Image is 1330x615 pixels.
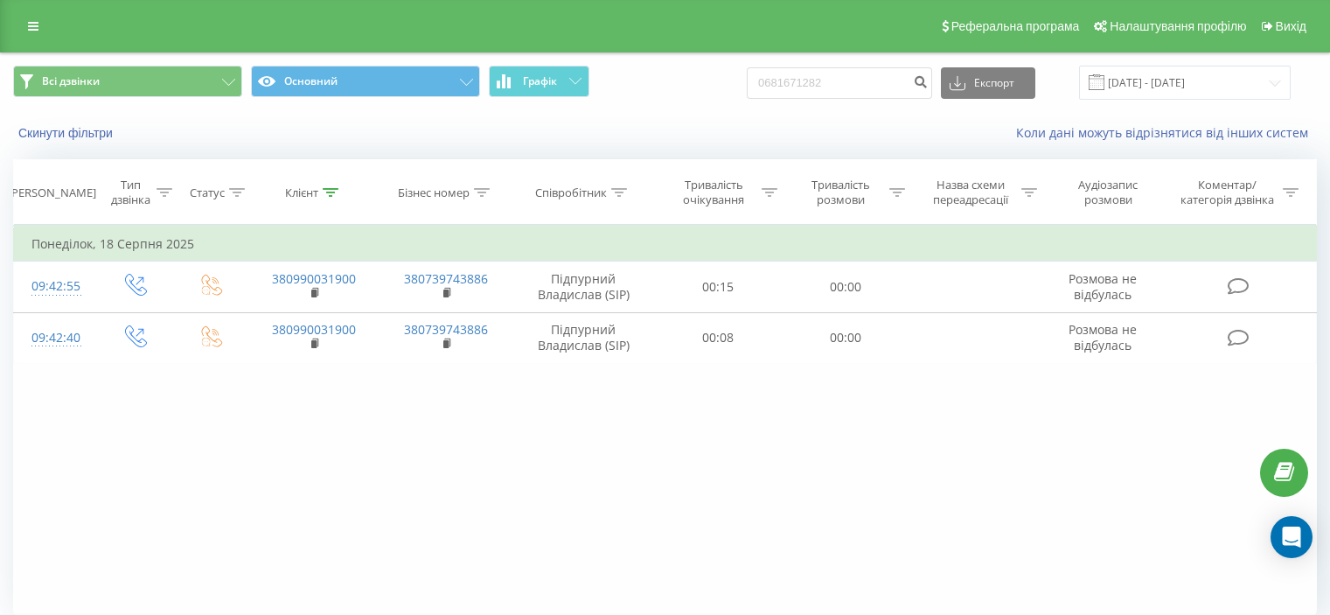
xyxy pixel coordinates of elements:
[110,178,151,207] div: Тип дзвінка
[404,270,488,287] a: 380739743886
[1276,19,1306,33] span: Вихід
[925,178,1017,207] div: Назва схеми переадресації
[42,74,100,88] span: Всі дзвінки
[404,321,488,338] a: 380739743886
[523,75,557,87] span: Графік
[285,185,318,200] div: Клієнт
[13,66,242,97] button: Всі дзвінки
[797,178,885,207] div: Тривалість розмови
[1016,124,1317,141] a: Коли дані можуть відрізнятися вiд інших систем
[1057,178,1159,207] div: Аудіозапис розмови
[31,269,78,304] div: 09:42:55
[272,270,356,287] a: 380990031900
[782,312,909,363] td: 00:00
[190,185,225,200] div: Статус
[535,185,607,200] div: Співробітник
[951,19,1080,33] span: Реферальна програма
[489,66,589,97] button: Графік
[655,262,782,312] td: 00:15
[941,67,1035,99] button: Експорт
[31,321,78,355] div: 09:42:40
[747,67,932,99] input: Пошук за номером
[251,66,480,97] button: Основний
[1069,270,1137,303] span: Розмова не відбулась
[8,185,96,200] div: [PERSON_NAME]
[655,312,782,363] td: 00:08
[272,321,356,338] a: 380990031900
[1271,516,1313,558] div: Open Intercom Messenger
[1069,321,1137,353] span: Розмова не відбулась
[782,262,909,312] td: 00:00
[671,178,758,207] div: Тривалість очікування
[14,227,1317,262] td: Понеділок, 18 Серпня 2025
[512,262,655,312] td: Підпурний Владислав (SIP)
[1110,19,1246,33] span: Налаштування профілю
[1176,178,1278,207] div: Коментар/категорія дзвінка
[398,185,470,200] div: Бізнес номер
[13,125,122,141] button: Скинути фільтри
[512,312,655,363] td: Підпурний Владислав (SIP)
